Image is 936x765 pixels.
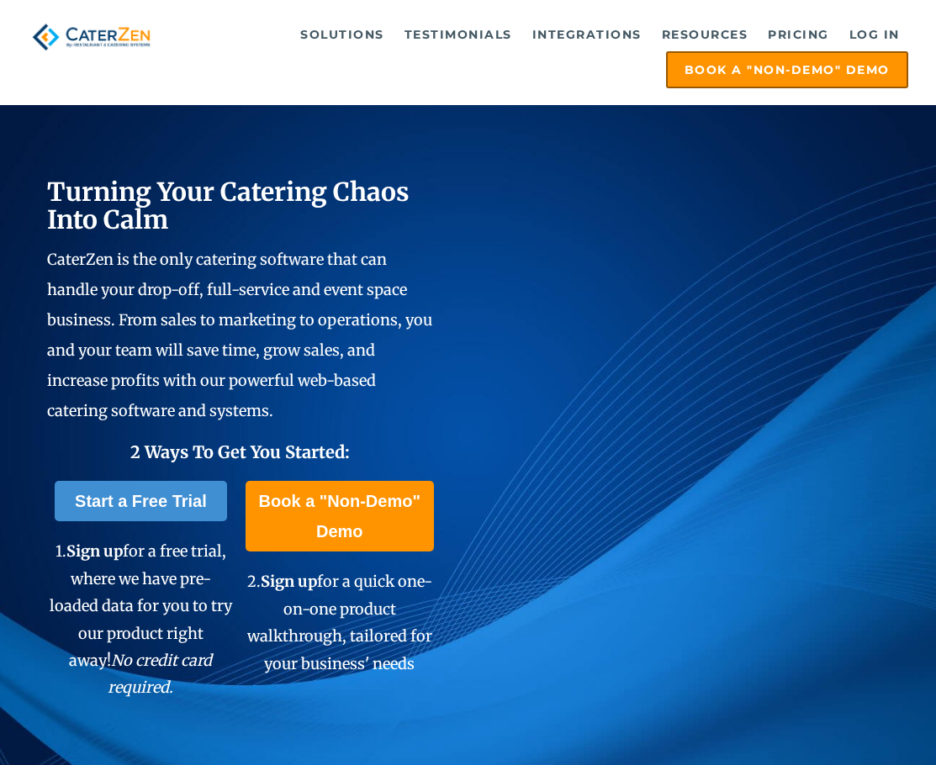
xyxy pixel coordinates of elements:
span: 2. for a quick one-on-one product walkthrough, tailored for your business' needs [247,572,432,673]
a: Pricing [759,18,838,51]
a: Log in [841,18,908,51]
span: Turning Your Catering Chaos Into Calm [47,176,410,235]
span: Sign up [66,541,123,561]
img: caterzen [28,18,154,56]
a: Testimonials [396,18,521,51]
a: Book a "Non-Demo" Demo [246,481,434,551]
iframe: Help widget launcher [786,699,917,747]
a: Integrations [524,18,650,51]
span: 2 Ways To Get You Started: [130,441,350,462]
a: Resources [653,18,757,51]
a: Solutions [292,18,393,51]
em: No credit card required. [108,651,212,697]
span: 1. for a free trial, where we have pre-loaded data for you to try our product right away! [50,541,232,697]
span: Sign up [261,572,317,591]
a: Start a Free Trial [55,481,227,521]
div: Navigation Menu [179,18,908,88]
a: Book a "Non-Demo" Demo [666,51,908,88]
span: CaterZen is the only catering software that can handle your drop-off, full-service and event spac... [47,250,432,420]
